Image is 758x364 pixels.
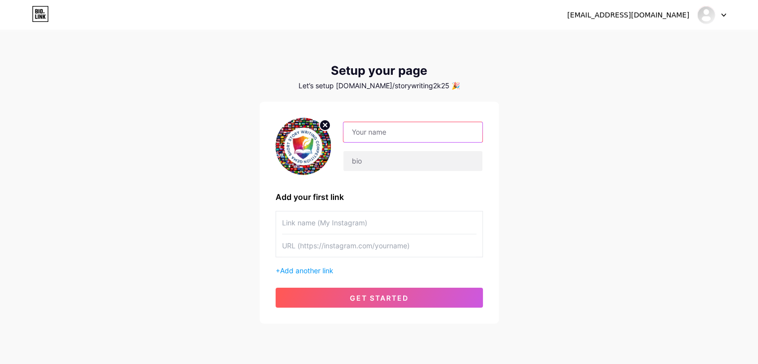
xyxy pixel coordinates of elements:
[350,294,409,302] span: get started
[343,151,482,171] input: bio
[282,211,476,234] input: Link name (My Instagram)
[276,265,483,276] div: +
[697,5,716,24] img: storywriting2k25
[260,82,499,90] div: Let’s setup [DOMAIN_NAME]/storywriting2k25 🎉
[276,191,483,203] div: Add your first link
[567,10,689,20] div: [EMAIL_ADDRESS][DOMAIN_NAME]
[343,122,482,142] input: Your name
[276,288,483,308] button: get started
[280,266,333,275] span: Add another link
[260,64,499,78] div: Setup your page
[282,234,476,257] input: URL (https://instagram.com/yourname)
[276,118,331,175] img: profile pic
